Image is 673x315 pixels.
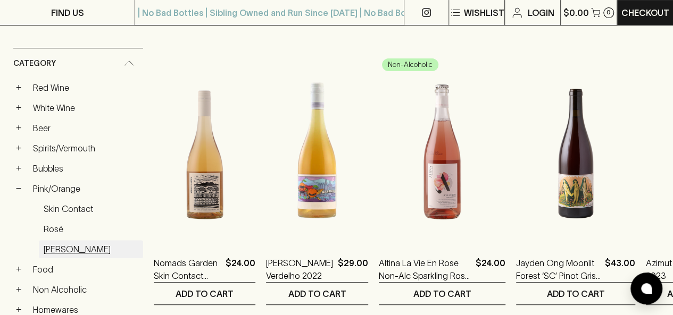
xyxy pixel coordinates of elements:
a: Skin Contact [39,200,143,218]
p: ADD TO CART [176,287,234,300]
a: Altina La Vie En Rose Non-Alc Sparkling Rosé [GEOGRAPHIC_DATA] [379,257,471,282]
button: + [13,103,24,113]
button: + [13,123,24,133]
a: Food [28,260,143,278]
a: Bubbles [28,159,143,177]
img: Nomads Garden Skin Contact Field Blend 2023 [154,55,255,241]
button: ADD TO CART [154,283,255,304]
p: ADD TO CART [288,287,346,300]
a: Non Alcoholic [28,280,143,299]
p: Login [528,6,554,19]
div: Category [13,48,143,79]
a: Spirits/Vermouth [28,139,143,157]
a: White Wine [28,99,143,117]
p: Checkout [621,6,669,19]
a: Beer [28,119,143,137]
button: + [13,143,24,154]
button: + [13,82,24,93]
p: $0.00 [563,6,589,19]
p: $43.00 [605,257,635,282]
a: Nomads Garden Skin Contact Field Blend 2023 [154,257,221,282]
a: Rosé [39,220,143,238]
p: ADD TO CART [413,287,471,300]
button: + [13,304,24,315]
a: [PERSON_NAME] Verdelho 2022 [266,257,334,282]
button: + [13,284,24,295]
p: $24.00 [226,257,255,282]
img: bubble-icon [641,283,652,294]
p: Wishlist [464,6,504,19]
img: Jayden Ong Moonlit Forest ‘SC’ Pinot Gris 2021 [516,55,635,241]
button: + [13,264,24,275]
a: Pink/Orange [28,180,143,198]
p: FIND US [51,6,84,19]
img: Somos Naranjito Verdelho 2022 [266,55,368,241]
img: Altina La Vie En Rose Non-Alc Sparkling Rosé NV [379,55,505,241]
a: [PERSON_NAME] [39,240,143,258]
p: ADD TO CART [547,287,605,300]
button: ADD TO CART [379,283,505,304]
a: Jayden Ong Moonlit Forest ‘SC’ Pinot Gris 2021 [516,257,601,282]
button: ADD TO CART [516,283,635,304]
p: 0 [606,10,611,15]
p: $29.00 [338,257,368,282]
span: Category [13,57,56,70]
button: − [13,183,24,194]
a: Red Wine [28,79,143,97]
button: + [13,163,24,174]
button: ADD TO CART [266,283,368,304]
p: $24.00 [476,257,505,282]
